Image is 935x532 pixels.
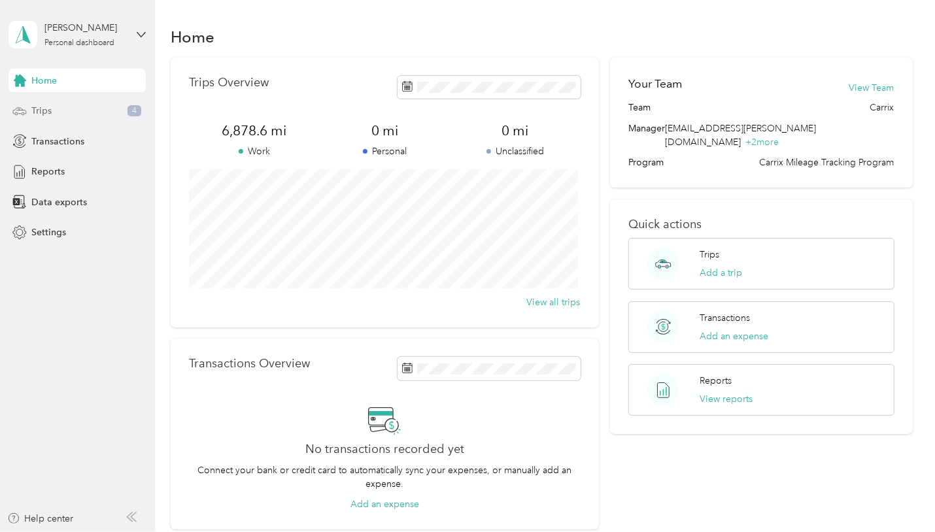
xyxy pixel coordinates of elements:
p: Unclassified [450,144,580,158]
h1: Home [171,30,214,44]
button: Add a trip [700,266,743,280]
span: Settings [31,225,66,239]
span: Trips [31,104,52,118]
p: Connect your bank or credit card to automatically sync your expenses, or manually add an expense. [189,463,580,491]
h2: Your Team [628,76,682,92]
h2: No transactions recorded yet [305,442,464,456]
span: 6,878.6 mi [189,122,319,140]
span: Program [628,156,664,169]
button: View reports [700,392,753,406]
span: Carrix [870,101,894,114]
p: Trips [700,248,720,261]
button: View all trips [527,295,581,309]
p: Quick actions [628,218,894,231]
button: View Team [849,81,894,95]
p: Personal [320,144,450,158]
p: Reports [700,374,732,388]
button: Help center [7,512,74,525]
span: 0 mi [320,122,450,140]
span: Carrix Mileage Tracking Program [760,156,894,169]
button: Add an expense [350,497,419,511]
span: Data exports [31,195,87,209]
span: Team [628,101,651,114]
p: Transactions [700,311,751,325]
span: 0 mi [450,122,580,140]
p: Transactions Overview [189,357,310,371]
p: Work [189,144,319,158]
iframe: Everlance-gr Chat Button Frame [862,459,935,532]
p: Trips Overview [189,76,269,90]
div: Personal dashboard [44,39,114,47]
span: Reports [31,165,65,178]
span: Manager [628,122,665,149]
span: + 2 more [745,137,779,148]
span: Transactions [31,135,84,148]
button: Add an expense [700,329,769,343]
span: 4 [127,105,141,117]
span: [EMAIL_ADDRESS][PERSON_NAME][DOMAIN_NAME] [665,123,816,148]
span: Home [31,74,57,88]
div: [PERSON_NAME] [44,21,126,35]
